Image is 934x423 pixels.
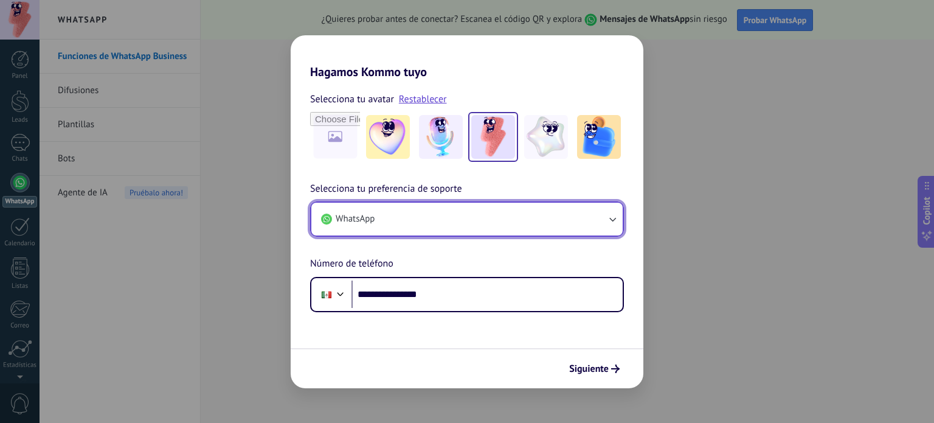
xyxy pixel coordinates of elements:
span: Número de teléfono [310,256,393,272]
button: Siguiente [564,358,625,379]
button: WhatsApp [311,203,623,236]
a: Restablecer [399,93,447,105]
img: -5.jpeg [577,115,621,159]
div: Mexico: + 52 [315,282,338,307]
span: Selecciona tu avatar [310,91,394,107]
img: -2.jpeg [419,115,463,159]
span: Selecciona tu preferencia de soporte [310,181,462,197]
h2: Hagamos Kommo tuyo [291,35,643,79]
span: Siguiente [569,365,609,373]
img: -3.jpeg [471,115,515,159]
span: WhatsApp [336,213,375,225]
img: -1.jpeg [366,115,410,159]
img: -4.jpeg [524,115,568,159]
